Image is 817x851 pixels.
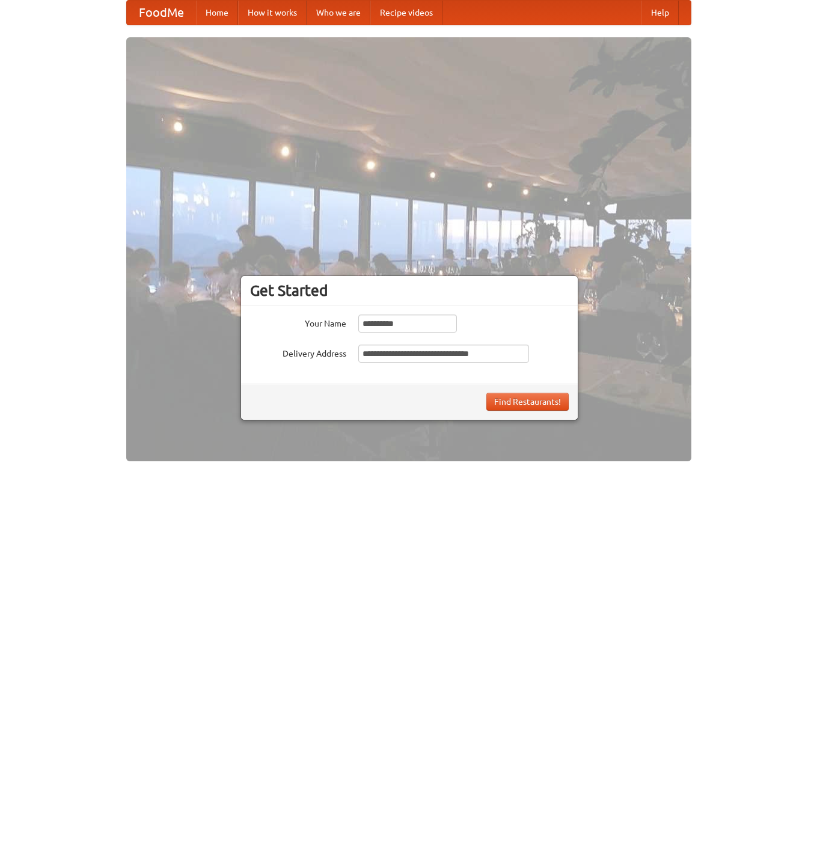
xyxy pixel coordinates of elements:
h3: Get Started [250,281,569,300]
a: Home [196,1,238,25]
label: Your Name [250,315,346,330]
button: Find Restaurants! [486,393,569,411]
a: Who we are [307,1,370,25]
a: Help [641,1,679,25]
a: Recipe videos [370,1,442,25]
a: How it works [238,1,307,25]
a: FoodMe [127,1,196,25]
label: Delivery Address [250,345,346,360]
